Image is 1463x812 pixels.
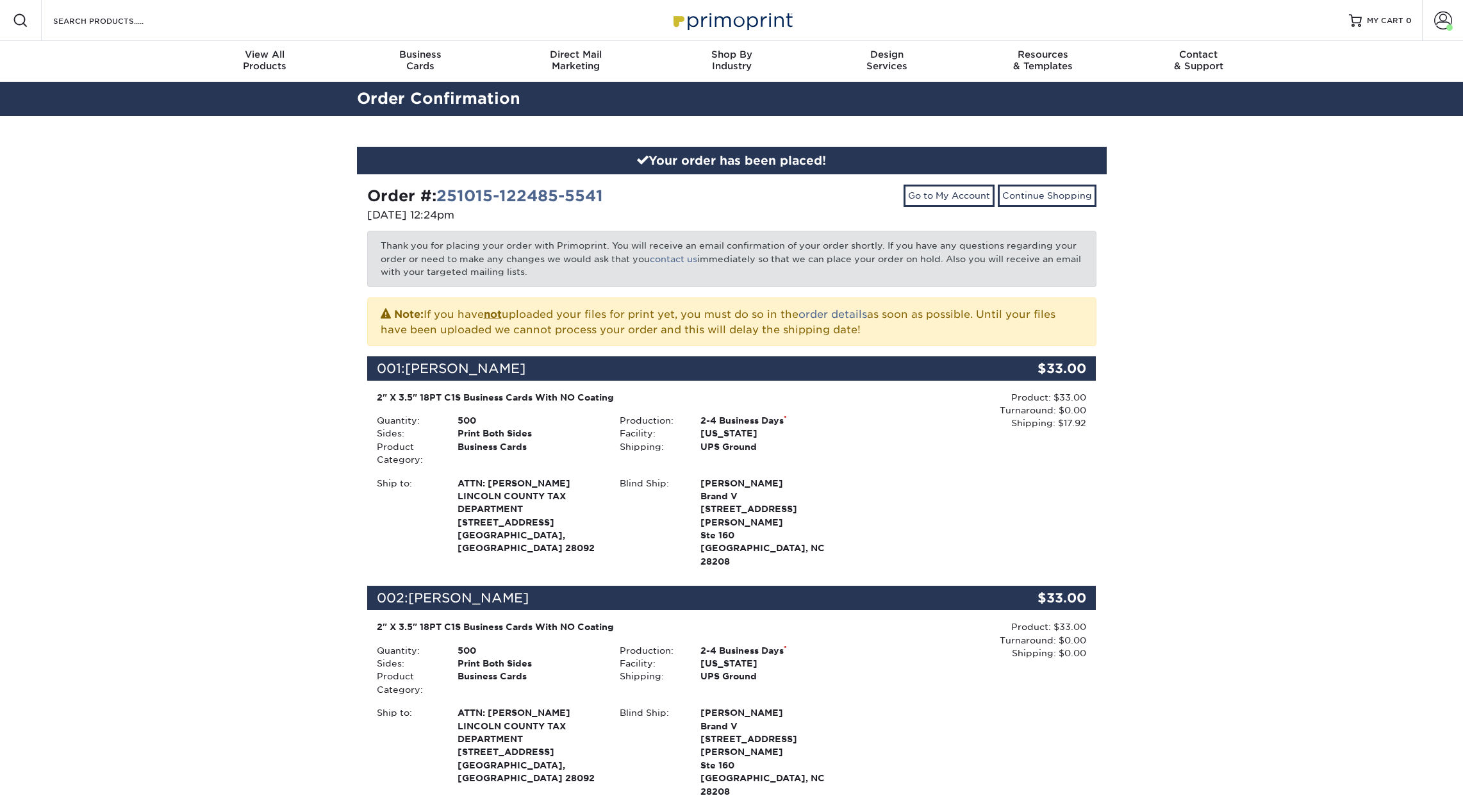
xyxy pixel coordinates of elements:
[484,308,502,320] b: not
[458,720,600,746] span: LINCOLN COUNTY TAX DEPARTMENT
[448,644,610,657] div: 500
[367,208,722,223] p: [DATE] 12:24pm
[998,185,1096,206] a: Continue Shopping
[367,477,448,555] div: Ship to:
[448,427,610,440] div: Print Both Sides
[448,670,610,696] div: Business Cards
[691,670,853,683] div: UPS Ground
[1121,41,1277,82] a: Contact& Support
[691,657,853,670] div: [US_STATE]
[654,49,809,72] div: Industry
[700,759,843,772] span: Ste 160
[1406,16,1412,25] span: 0
[458,516,600,529] span: [STREET_ADDRESS]
[809,41,965,82] a: DesignServices
[367,427,448,440] div: Sides:
[498,41,654,82] a: Direct MailMarketing
[700,502,843,529] span: [STREET_ADDRESS][PERSON_NAME]
[610,414,691,427] div: Production:
[691,427,853,440] div: [US_STATE]
[342,41,498,82] a: BusinessCards
[187,49,343,60] span: View All
[458,477,600,490] span: ATTN: [PERSON_NAME]
[367,414,448,427] div: Quantity:
[405,361,525,376] span: [PERSON_NAME]
[342,49,498,72] div: Cards
[654,49,809,60] span: Shop By
[367,356,975,381] div: 001:
[367,657,448,670] div: Sides:
[853,620,1086,659] div: Product: $33.00 Turnaround: $0.00 Shipping: $0.00
[853,391,1086,430] div: Product: $33.00 Turnaround: $0.00 Shipping: $17.92
[367,586,975,610] div: 002:
[458,706,600,783] strong: [GEOGRAPHIC_DATA], [GEOGRAPHIC_DATA] 28092
[458,745,600,758] span: [STREET_ADDRESS]
[1121,49,1277,72] div: & Support
[965,49,1121,72] div: & Templates
[458,477,600,554] strong: [GEOGRAPHIC_DATA], [GEOGRAPHIC_DATA] 28092
[654,41,809,82] a: Shop ByIndustry
[342,49,498,60] span: Business
[381,306,1083,338] p: If you have uploaded your files for print yet, you must do so in the as soon as possible. Until y...
[610,706,691,798] div: Blind Ship:
[975,586,1096,610] div: $33.00
[458,490,600,516] span: LINCOLN COUNTY TAX DEPARTMENT
[700,733,843,759] span: [STREET_ADDRESS][PERSON_NAME]
[1367,15,1403,26] span: MY CART
[668,6,796,34] img: Primoprint
[498,49,654,60] span: Direct Mail
[691,414,853,427] div: 2-4 Business Days
[610,427,691,440] div: Facility:
[691,440,853,453] div: UPS Ground
[52,13,177,28] input: SEARCH PRODUCTS.....
[610,644,691,657] div: Production:
[700,490,843,502] span: Brand V
[436,186,603,205] a: 251015-122485-5541
[700,706,843,796] strong: [GEOGRAPHIC_DATA], NC 28208
[965,41,1121,82] a: Resources& Templates
[187,49,343,72] div: Products
[904,185,995,206] a: Go to My Account
[367,440,448,467] div: Product Category:
[498,49,654,72] div: Marketing
[367,231,1096,286] p: Thank you for placing your order with Primoprint. You will receive an email confirmation of your ...
[347,87,1116,111] h2: Order Confirmation
[1121,49,1277,60] span: Contact
[448,414,610,427] div: 500
[700,477,843,567] strong: [GEOGRAPHIC_DATA], NC 28208
[448,440,610,467] div: Business Cards
[700,720,843,733] span: Brand V
[700,706,843,719] span: [PERSON_NAME]
[798,308,867,320] a: order details
[377,620,844,633] div: 2" X 3.5" 18PT C1S Business Cards With NO Coating
[610,440,691,453] div: Shipping:
[610,477,691,568] div: Blind Ship:
[377,391,844,404] div: 2" X 3.5" 18PT C1S Business Cards With NO Coating
[610,670,691,683] div: Shipping:
[448,657,610,670] div: Print Both Sides
[367,706,448,784] div: Ship to:
[367,670,448,696] div: Product Category:
[650,254,697,264] a: contact us
[700,477,843,490] span: [PERSON_NAME]
[367,644,448,657] div: Quantity:
[809,49,965,60] span: Design
[357,147,1107,175] div: Your order has been placed!
[809,49,965,72] div: Services
[975,356,1096,381] div: $33.00
[187,41,343,82] a: View AllProducts
[965,49,1121,60] span: Resources
[394,308,424,320] strong: Note:
[610,657,691,670] div: Facility:
[700,529,843,542] span: Ste 160
[691,644,853,657] div: 2-4 Business Days
[458,706,600,719] span: ATTN: [PERSON_NAME]
[408,590,529,606] span: [PERSON_NAME]
[367,186,603,205] strong: Order #:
